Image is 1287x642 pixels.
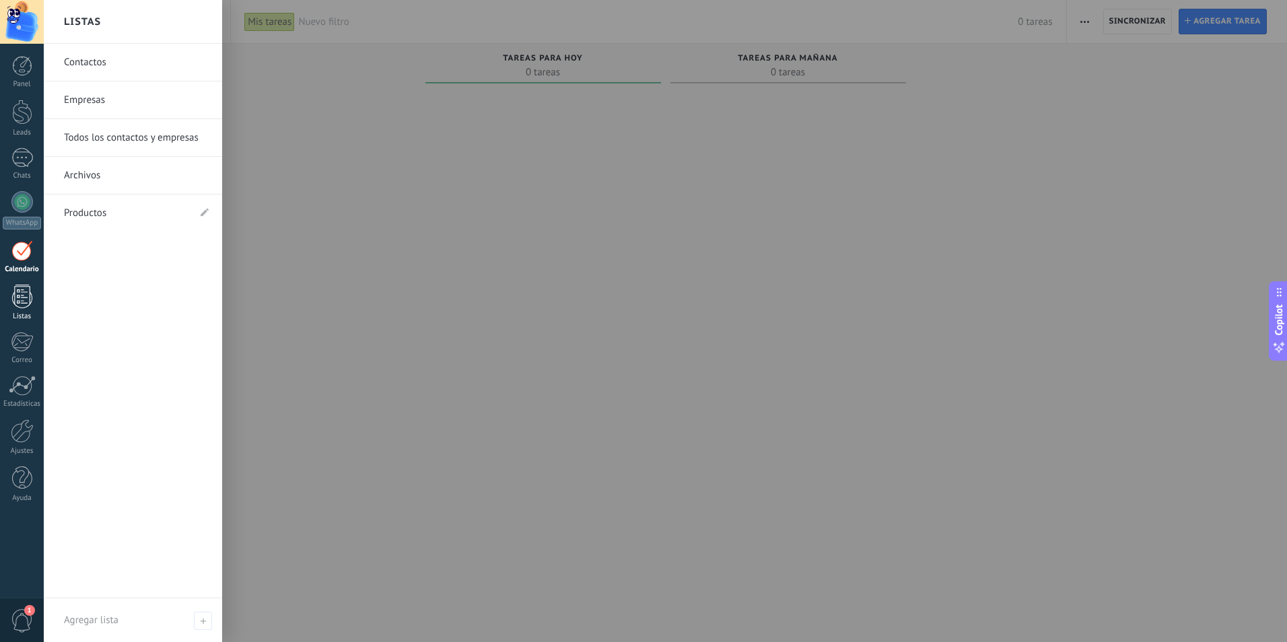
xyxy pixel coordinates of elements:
a: Contactos [64,44,209,81]
div: Estadísticas [3,400,42,408]
a: Productos [64,194,188,232]
a: Todos los contactos y empresas [64,119,209,157]
div: Ajustes [3,447,42,456]
span: Copilot [1272,305,1286,336]
span: Agregar lista [194,612,212,630]
a: Empresas [64,81,209,119]
div: Chats [3,172,42,180]
div: Listas [3,312,42,321]
h2: Listas [64,1,101,43]
div: Panel [3,80,42,89]
div: Ayuda [3,494,42,503]
span: Agregar lista [64,614,118,627]
div: Calendario [3,265,42,274]
div: Correo [3,356,42,365]
span: 1 [24,605,35,616]
div: Leads [3,129,42,137]
a: Archivos [64,157,209,194]
div: WhatsApp [3,217,41,229]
